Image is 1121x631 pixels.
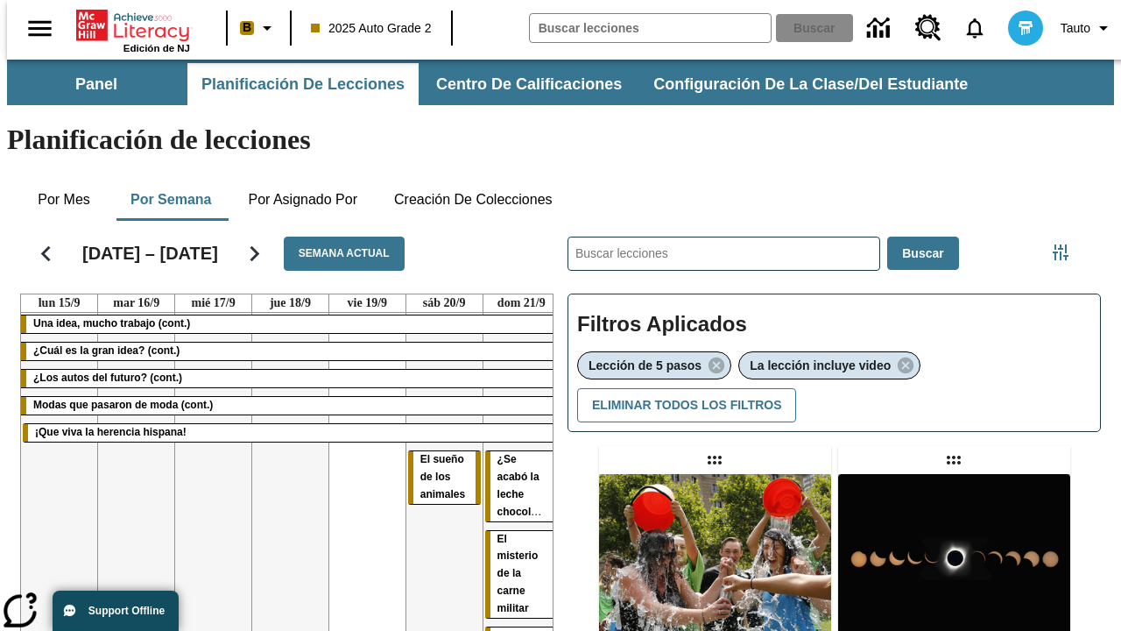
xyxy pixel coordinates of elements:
button: Escoja un nuevo avatar [998,5,1054,51]
button: Seguir [232,231,277,276]
div: Portada [76,6,190,53]
span: ¡Que viva la herencia hispana! [35,426,187,438]
button: Por asignado por [234,179,371,221]
input: Buscar campo [530,14,771,42]
span: ¿Los autos del futuro? (cont.) [33,372,182,384]
button: Regresar [24,231,68,276]
span: Edición de NJ [123,43,190,53]
span: Support Offline [88,605,165,617]
span: El misterio de la carne militar [497,533,539,615]
h2: Filtros Aplicados [577,303,1091,346]
button: Abrir el menú lateral [14,3,66,54]
div: ¿Los autos del futuro? (cont.) [21,370,560,387]
button: Por semana [116,179,225,221]
div: Lección arrastrable: Un frío desafío trajo cambios [701,446,729,474]
a: 16 de septiembre de 2025 [109,294,163,312]
button: Support Offline [53,591,179,631]
a: Portada [76,8,190,43]
button: Menú lateral de filtros [1043,235,1078,270]
div: ¿Cuál es la gran idea? (cont.) [21,343,560,360]
span: B [243,17,251,39]
button: Boost El color de la clase es anaranjado claro. Cambiar el color de la clase. [233,12,285,44]
a: 20 de septiembre de 2025 [419,294,469,312]
div: Eliminar Lección de 5 pasos el ítem seleccionado del filtro [577,351,731,379]
a: Centro de recursos, Se abrirá en una pestaña nueva. [905,4,952,52]
div: ¡Que viva la herencia hispana! [23,424,558,442]
div: Modas que pasaron de moda (cont.) [21,397,560,415]
input: Buscar lecciones [568,238,879,270]
button: Creación de colecciones [380,179,567,221]
a: Notificaciones [952,5,998,51]
span: Una idea, mucho trabajo (cont.) [33,317,190,330]
div: Subbarra de navegación [7,60,1114,105]
button: Perfil/Configuración [1054,12,1121,44]
div: El sueño de los animales [408,451,481,504]
span: ¿Se acabó la leche chocolateada? [497,453,571,518]
button: Buscar [887,237,958,271]
div: Filtros Aplicados [568,294,1101,432]
h2: [DATE] – [DATE] [82,243,218,264]
button: Eliminar todos los filtros [577,388,796,422]
h1: Planificación de lecciones [7,124,1114,156]
a: 19 de septiembre de 2025 [344,294,391,312]
div: El misterio de la carne militar [485,531,558,619]
button: Configuración de la clase/del estudiante [639,63,982,105]
span: El sueño de los animales [420,453,465,500]
span: Tauto [1061,19,1090,38]
div: Subbarra de navegación [7,63,984,105]
a: 18 de septiembre de 2025 [266,294,314,312]
a: 15 de septiembre de 2025 [35,294,84,312]
span: La lección incluye video [750,358,891,372]
div: Eliminar La lección incluye video el ítem seleccionado del filtro [738,351,920,379]
div: Lección arrastrable: ¡Atención! Es la hora del eclipse [940,446,968,474]
img: avatar image [1008,11,1043,46]
button: Centro de calificaciones [422,63,636,105]
button: Por mes [20,179,108,221]
span: 2025 Auto Grade 2 [311,19,432,38]
a: 17 de septiembre de 2025 [188,294,239,312]
div: Una idea, mucho trabajo (cont.) [21,315,560,333]
button: Planificación de lecciones [187,63,419,105]
a: 21 de septiembre de 2025 [494,294,549,312]
span: Lección de 5 pasos [589,358,702,372]
button: Panel [9,63,184,105]
a: Centro de información [857,4,905,53]
span: Modas que pasaron de moda (cont.) [33,399,213,411]
button: Semana actual [284,237,405,271]
span: ¿Cuál es la gran idea? (cont.) [33,344,180,357]
div: ¿Se acabó la leche chocolateada? [485,451,558,521]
